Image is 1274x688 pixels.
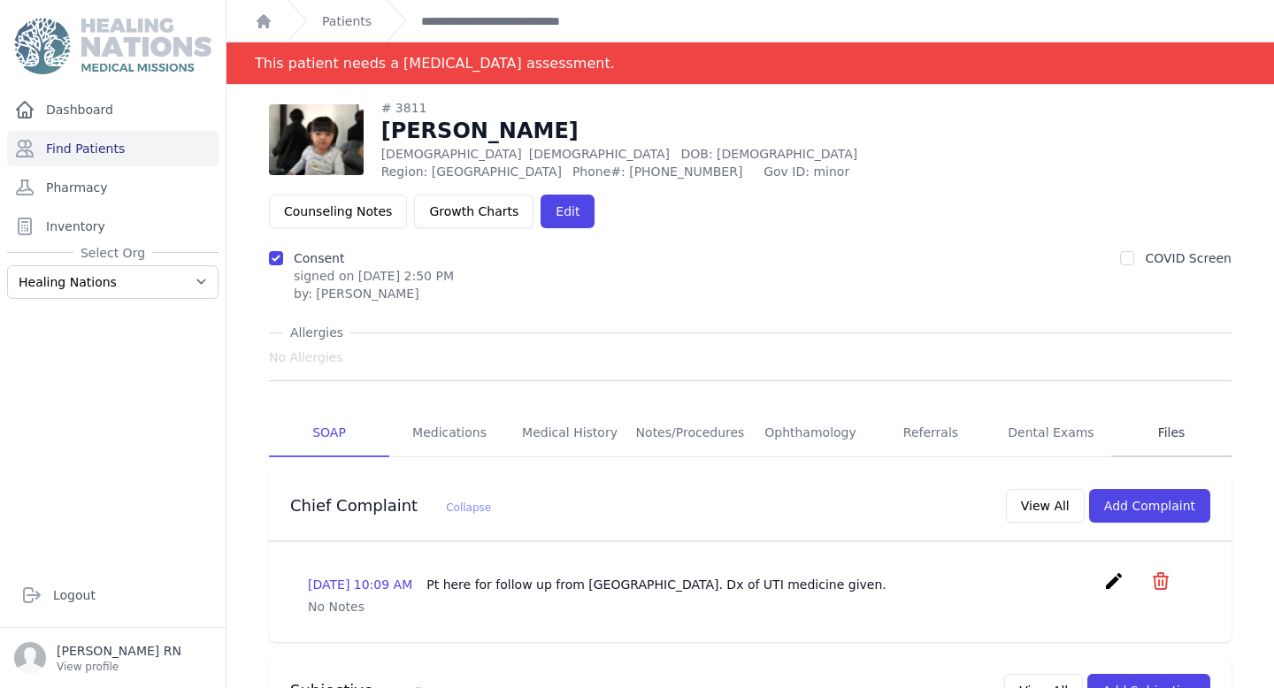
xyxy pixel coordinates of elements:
[529,147,670,161] span: [DEMOGRAPHIC_DATA]
[7,92,219,127] a: Dashboard
[269,104,364,175] img: HAAAAJXRFWHRkYXRlOm1vZGlmeQAyMDI1LTA2LTI0VDIwOjUxOjU0KzAwOjAwaM3XewAAAABJRU5ErkJggg==
[389,409,510,457] a: Medications
[381,145,955,163] p: [DEMOGRAPHIC_DATA]
[1006,489,1085,523] button: View All
[294,267,454,285] p: signed on [DATE] 2:50 PM
[1103,570,1124,592] i: create
[14,642,211,674] a: [PERSON_NAME] RN View profile
[322,12,372,30] a: Patients
[294,285,454,302] div: by: [PERSON_NAME]
[73,244,152,262] span: Select Org
[7,209,219,244] a: Inventory
[510,409,630,457] a: Medical History
[269,409,389,457] a: SOAP
[1111,409,1232,457] a: Files
[871,409,991,457] a: Referrals
[446,501,491,514] span: Collapse
[294,251,344,265] label: Consent
[426,577,886,592] span: Pt here for follow up from [GEOGRAPHIC_DATA]. Dx of UTI medicine given.
[381,117,955,145] h1: [PERSON_NAME]
[1103,578,1129,595] a: create
[255,42,615,84] div: This patient needs a [MEDICAL_DATA] assessment.
[414,195,533,228] a: Growth Charts
[14,18,211,74] img: Medical Missions EMR
[572,163,753,180] span: Phone#: [PHONE_NUMBER]
[290,495,491,516] h3: Chief Complaint
[283,324,350,341] span: Allergies
[269,348,343,366] span: No Allergies
[226,42,1274,85] div: Notification
[269,195,407,228] button: Counseling Notes
[750,409,871,457] a: Ophthamology
[764,163,955,180] span: Gov ID: minor
[14,577,211,613] a: Logout
[1089,489,1210,523] button: Add Complaint
[57,642,181,660] p: [PERSON_NAME] RN
[308,576,886,593] p: [DATE] 10:09 AM
[7,131,219,166] a: Find Patients
[7,170,219,205] a: Pharmacy
[308,598,1193,615] p: No Notes
[991,409,1111,457] a: Dental Exams
[541,195,595,228] a: Edit
[381,163,562,180] span: Region: [GEOGRAPHIC_DATA]
[57,660,181,674] p: View profile
[630,409,750,457] a: Notes/Procedures
[269,409,1232,457] nav: Tabs
[680,147,857,161] span: DOB: [DEMOGRAPHIC_DATA]
[1145,251,1232,265] label: COVID Screen
[381,99,955,117] div: # 3811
